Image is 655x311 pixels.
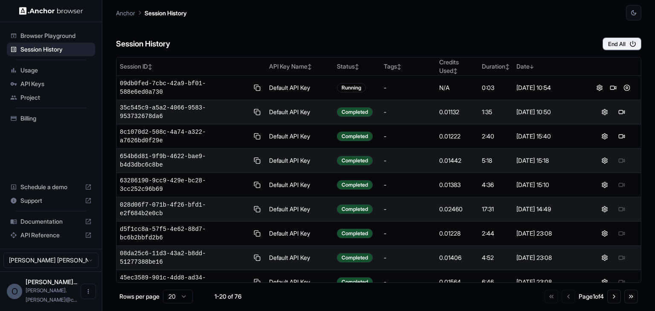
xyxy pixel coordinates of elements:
[20,80,92,88] span: API Keys
[116,9,135,17] p: Anchor
[482,108,510,116] div: 1:35
[337,107,373,117] div: Completed
[384,156,432,165] div: -
[120,201,249,218] span: 028d06f7-071b-4f26-bfd1-e2f684b2e0cb
[516,156,582,165] div: [DATE] 15:18
[337,180,373,190] div: Completed
[116,38,170,50] h6: Session History
[384,181,432,189] div: -
[439,181,475,189] div: 0.01383
[7,112,95,125] div: Billing
[439,205,475,213] div: 0.02460
[206,292,249,301] div: 1-20 of 76
[7,77,95,91] div: API Keys
[482,181,510,189] div: 4:36
[337,62,377,71] div: Status
[384,132,432,141] div: -
[337,253,373,262] div: Completed
[7,29,95,43] div: Browser Playground
[120,274,249,291] span: 45ec3589-901c-4dd8-ad34-b092e7cf3f62
[120,128,249,145] span: 8c1070d2-508c-4a74-a322-a7626bd0f29e
[530,63,534,70] span: ↓
[482,84,510,92] div: 0:03
[20,217,81,226] span: Documentation
[603,37,641,50] button: End All
[384,278,432,286] div: -
[482,132,510,141] div: 2:40
[7,194,95,207] div: Support
[266,76,334,100] td: Default API Key
[384,84,432,92] div: -
[119,292,159,301] p: Rows per page
[266,149,334,173] td: Default API Key
[20,93,92,102] span: Project
[384,229,432,238] div: -
[482,253,510,262] div: 4:52
[266,124,334,149] td: Default API Key
[516,181,582,189] div: [DATE] 15:10
[384,253,432,262] div: -
[439,108,475,116] div: 0.01132
[20,196,81,205] span: Support
[307,63,312,70] span: ↕
[120,225,249,242] span: d5f1cc8a-57f5-4e62-88d7-bc6b2bbfd2b6
[397,63,401,70] span: ↕
[269,62,330,71] div: API Key Name
[266,246,334,270] td: Default API Key
[516,205,582,213] div: [DATE] 14:49
[120,62,262,71] div: Session ID
[20,32,92,40] span: Browser Playground
[266,270,334,294] td: Default API Key
[337,132,373,141] div: Completed
[482,156,510,165] div: 5:18
[439,58,475,75] div: Credits Used
[7,91,95,104] div: Project
[516,62,582,71] div: Date
[19,7,83,15] img: Anchor Logo
[266,197,334,222] td: Default API Key
[120,249,249,266] span: 08da25c6-11d3-43a2-b8dd-51277388be16
[7,63,95,77] div: Usage
[120,79,249,96] span: 09db0fed-7cbc-42a9-bf01-588e6ed0a730
[20,183,81,191] span: Schedule a demo
[384,62,432,71] div: Tags
[482,62,510,71] div: Duration
[266,100,334,124] td: Default API Key
[120,152,249,169] span: 654b6d81-9f9b-4622-bae9-b4d3dbc6c8be
[7,180,95,194] div: Schedule a demo
[439,132,475,141] div: 0.01222
[384,108,432,116] div: -
[337,277,373,287] div: Completed
[516,229,582,238] div: [DATE] 23:08
[20,66,92,75] span: Usage
[120,176,249,193] span: 63286190-9cc9-429e-bc28-3cc252c96b69
[26,278,77,285] span: Omar Fernando Bolaños Delgado
[7,228,95,242] div: API Reference
[120,104,249,121] span: 35c545c9-a5a2-4066-9583-953732678da6
[20,45,92,54] span: Session History
[26,287,77,303] span: omar.bolanos@cariai.com
[7,43,95,56] div: Session History
[439,278,475,286] div: 0.01564
[516,278,582,286] div: [DATE] 23:08
[7,215,95,228] div: Documentation
[116,8,187,17] nav: breadcrumb
[266,222,334,246] td: Default API Key
[505,63,510,70] span: ↕
[355,63,359,70] span: ↕
[439,253,475,262] div: 0.01406
[516,253,582,262] div: [DATE] 23:08
[439,84,475,92] div: N/A
[20,231,81,239] span: API Reference
[516,132,582,141] div: [DATE] 15:40
[20,114,92,123] span: Billing
[337,229,373,238] div: Completed
[439,229,475,238] div: 0.01228
[384,205,432,213] div: -
[482,205,510,213] div: 17:31
[148,63,152,70] span: ↕
[482,278,510,286] div: 6:46
[579,292,604,301] div: Page 1 of 4
[439,156,475,165] div: 0.01442
[337,156,373,165] div: Completed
